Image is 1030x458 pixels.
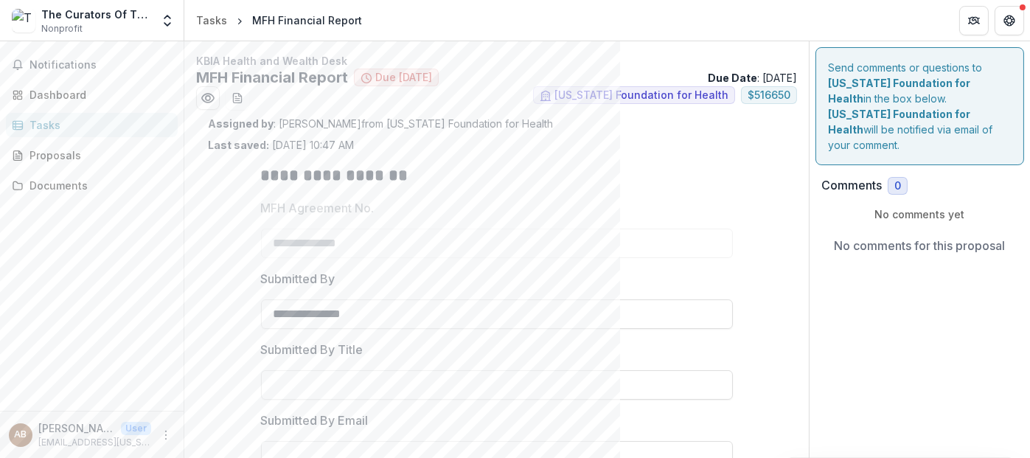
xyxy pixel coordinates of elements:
p: User [121,422,151,435]
h2: MFH Financial Report [196,69,348,86]
strong: [US_STATE] Foundation for Health [828,77,970,105]
button: download-word-button [226,86,249,110]
span: Due [DATE] [375,72,432,84]
span: Nonprofit [41,22,83,35]
a: Documents [6,173,178,198]
p: No comments for this proposal [835,237,1006,254]
strong: Due Date [708,72,757,84]
p: : [DATE] [708,70,797,86]
a: Dashboard [6,83,178,107]
div: Documents [29,178,166,193]
button: Open entity switcher [157,6,178,35]
div: Send comments or questions to in the box below. will be notified via email of your comment. [815,47,1024,165]
p: [EMAIL_ADDRESS][US_STATE][DOMAIN_NAME] [38,436,151,449]
p: KBIA Health and Wealth Desk [196,53,797,69]
div: Proposals [29,148,166,163]
span: $ 516650 [748,89,790,102]
p: Submitted By [261,270,335,288]
a: Tasks [6,113,178,137]
button: Notifications [6,53,178,77]
button: Get Help [995,6,1024,35]
button: Preview 0abdab39-8382-4530-8518-ddffd38b51bf.pdf [196,86,220,110]
button: Partners [959,6,989,35]
p: : [PERSON_NAME] from [US_STATE] Foundation for Health [208,116,785,131]
a: Tasks [190,10,233,31]
span: Notifications [29,59,172,72]
button: More [157,426,175,444]
strong: Assigned by [208,117,274,130]
p: [DATE] 10:47 AM [208,137,354,153]
p: No comments yet [821,207,1018,222]
span: [US_STATE] Foundation for Health [554,89,728,102]
h2: Comments [821,178,882,192]
p: MFH Agreement No. [261,199,375,217]
p: [PERSON_NAME] [38,420,115,436]
strong: [US_STATE] Foundation for Health [828,108,970,136]
nav: breadcrumb [190,10,368,31]
strong: Last saved: [208,139,269,151]
div: The Curators Of The [GEOGRAPHIC_DATA][US_STATE] [41,7,151,22]
div: Alysia Beaudoin [15,430,27,440]
div: Tasks [196,13,227,28]
div: MFH Financial Report [252,13,362,28]
a: Proposals [6,143,178,167]
span: 0 [894,180,901,192]
p: Submitted By Title [261,341,363,358]
img: The Curators Of The University Of Missouri [12,9,35,32]
div: Tasks [29,117,166,133]
p: Submitted By Email [261,412,369,429]
div: Dashboard [29,87,166,103]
